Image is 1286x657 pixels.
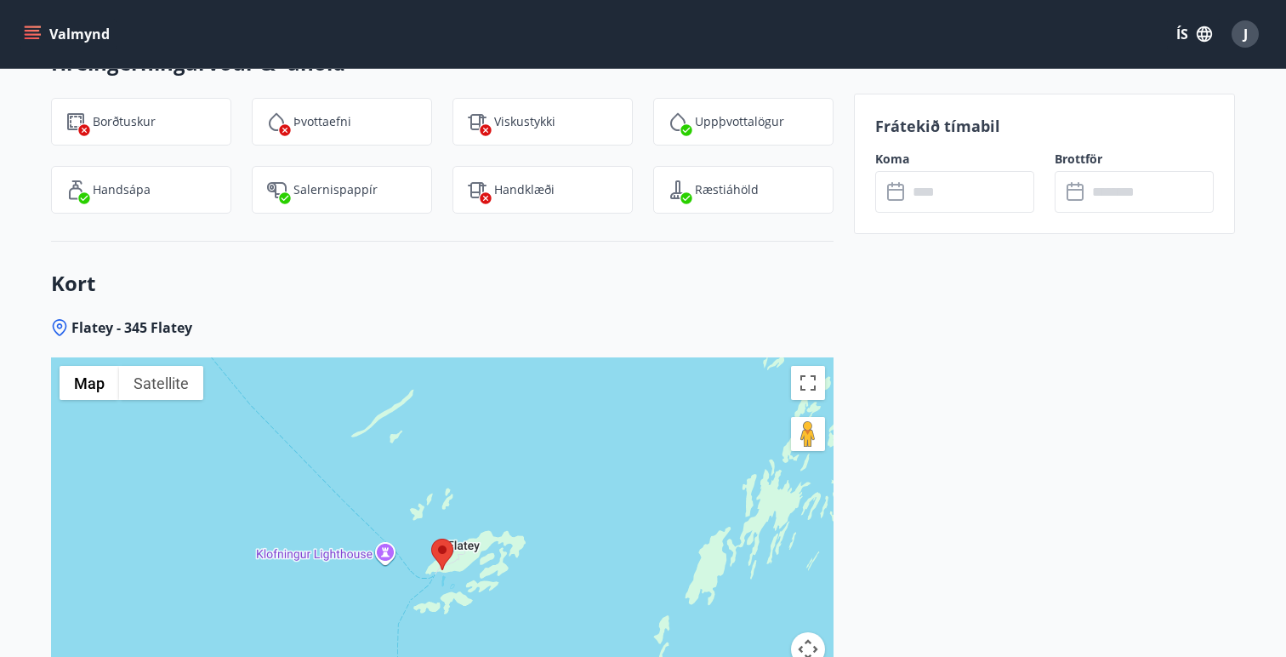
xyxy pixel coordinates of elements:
img: saOQRUK9k0plC04d75OSnkMeCb4WtbSIwuaOqe9o.svg [668,180,688,200]
button: Show street map [60,366,119,400]
p: Borðtuskur [93,113,156,130]
p: Viskustykki [494,113,555,130]
label: Brottför [1055,151,1214,168]
p: Uppþvottalögur [695,113,784,130]
label: Koma [875,151,1034,168]
button: Show satellite imagery [119,366,203,400]
p: Ræstiáhöld [695,181,759,198]
p: Handsápa [93,181,151,198]
img: 96TlfpxwFVHR6UM9o3HrTVSiAREwRYtsizir1BR0.svg [65,180,86,200]
img: FQTGzxj9jDlMaBqrp2yyjtzD4OHIbgqFuIf1EfZm.svg [65,111,86,132]
button: menu [20,19,117,49]
h3: Kort [51,269,834,298]
img: uiBtL0ikWr40dZiggAgPY6zIBwQcLm3lMVfqTObx.svg [467,180,487,200]
p: Salernispappír [293,181,378,198]
img: tIVzTFYizac3SNjIS52qBBKOADnNn3qEFySneclv.svg [467,111,487,132]
img: y5Bi4hK1jQC9cBVbXcWRSDyXCR2Ut8Z2VPlYjj17.svg [668,111,688,132]
img: JsUkc86bAWErts0UzsjU3lk4pw2986cAIPoh8Yw7.svg [266,180,287,200]
p: Frátekið tímabil [875,115,1214,137]
button: J [1225,14,1266,54]
span: Flatey - 345 Flatey [71,318,192,337]
p: Þvottaefni [293,113,351,130]
button: Toggle fullscreen view [791,366,825,400]
p: Handklæði [494,181,555,198]
button: ÍS [1167,19,1221,49]
button: Drag Pegman onto the map to open Street View [791,417,825,451]
img: PMt15zlZL5WN7A8x0Tvk8jOMlfrCEhCcZ99roZt4.svg [266,111,287,132]
span: J [1243,25,1248,43]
